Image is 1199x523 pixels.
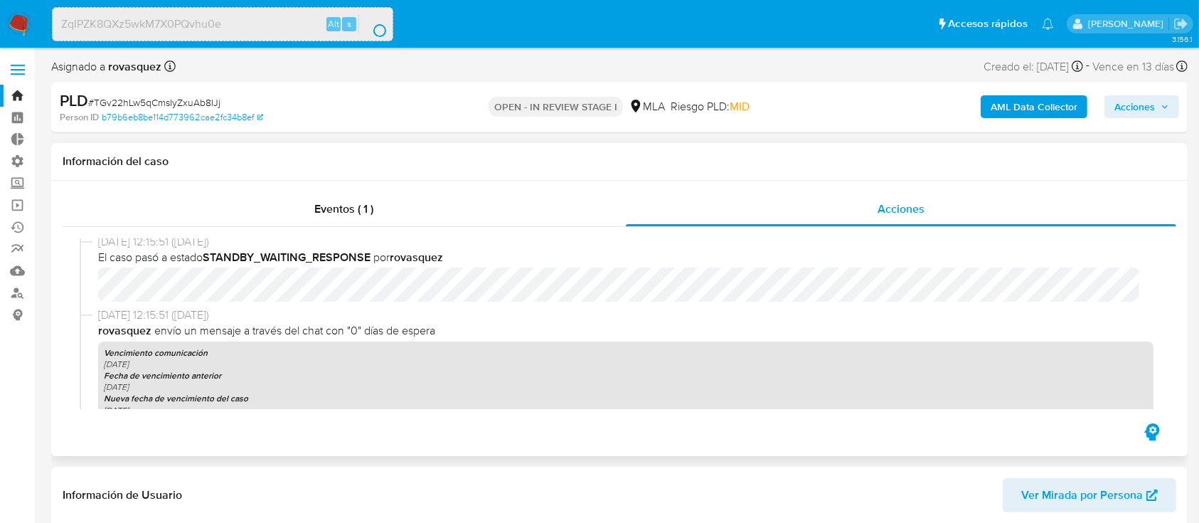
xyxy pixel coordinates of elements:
span: El caso pasó a estado por [98,250,1153,265]
span: - [1086,57,1089,76]
span: MID [730,98,750,115]
b: rovasquez [105,58,161,75]
span: Acciones [1114,95,1155,118]
span: [DATE] 12:15:51 ([DATE]) [98,307,1153,323]
button: Acciones [1104,95,1179,118]
span: envío un mensaje a través del chat con "0" días de espera [98,323,1153,339]
a: b79b6eb8be114d773962cae2fc34b8ef [102,111,263,124]
button: AML Data Collector [981,95,1087,118]
p: emmanuel.vitiello@mercadolibre.com [1088,17,1168,31]
div: MLA [629,99,665,115]
span: Vence en 13 días [1092,59,1174,75]
a: Salir [1173,16,1188,31]
span: Eventos ( 1 ) [314,201,373,217]
b: Person ID [60,111,99,124]
b: rovasquez [390,249,443,265]
b: Vencimiento comunicación [104,347,208,359]
span: Ver Mirada por Persona [1021,478,1143,512]
span: Riesgo PLD: [671,99,750,115]
input: Buscar usuario o caso... [53,15,393,33]
i: [DATE] [104,404,129,416]
i: [DATE] [104,358,129,370]
b: PLD [60,89,88,112]
button: Ver Mirada por Persona [1003,478,1176,512]
span: s [347,17,351,31]
button: search-icon [358,14,388,34]
b: Fecha de vencimiento anterior [104,369,221,382]
b: AML Data Collector [991,95,1077,118]
b: rovasquez [98,322,154,339]
i: [DATE] [104,381,129,393]
b: Nueva fecha de vencimiento del caso [104,392,248,405]
div: Creado el: [DATE] [984,57,1083,76]
a: Notificaciones [1042,18,1054,30]
h1: Información de Usuario [63,488,182,502]
span: [DATE] 12:15:51 ([DATE]) [98,234,1153,250]
b: STANDBY_WAITING_RESPONSE [203,249,371,265]
span: Asignado a [51,59,161,75]
p: OPEN - IN REVIEW STAGE I [489,97,623,117]
span: Acciones [878,201,924,217]
h1: Información del caso [63,154,1176,169]
span: Accesos rápidos [948,16,1028,31]
span: Alt [328,17,339,31]
span: # TGv22hLw5qCmsIyZxuAb8IJj [88,95,220,110]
